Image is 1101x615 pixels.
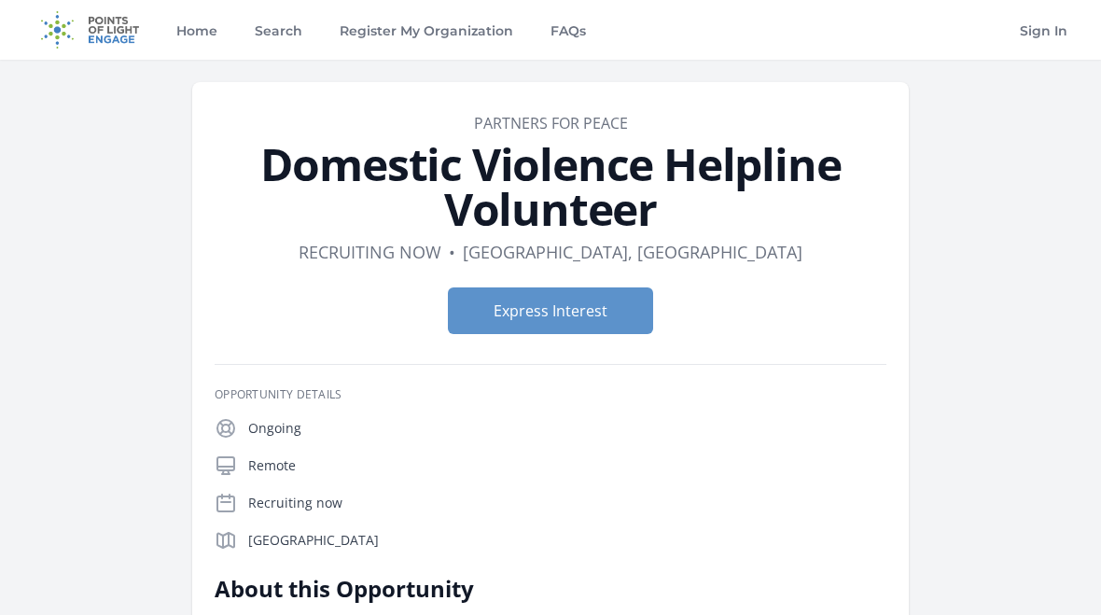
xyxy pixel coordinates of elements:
h2: About this Opportunity [215,574,760,604]
p: Ongoing [248,419,886,438]
h3: Opportunity Details [215,387,886,402]
p: Recruiting now [248,494,886,512]
dd: [GEOGRAPHIC_DATA], [GEOGRAPHIC_DATA] [463,239,802,265]
dd: Recruiting now [299,239,441,265]
div: • [449,239,455,265]
p: [GEOGRAPHIC_DATA] [248,531,886,550]
p: Remote [248,456,886,475]
h1: Domestic Violence Helpline Volunteer [215,142,886,231]
button: Express Interest [448,287,653,334]
a: Partners for Peace [474,113,628,133]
